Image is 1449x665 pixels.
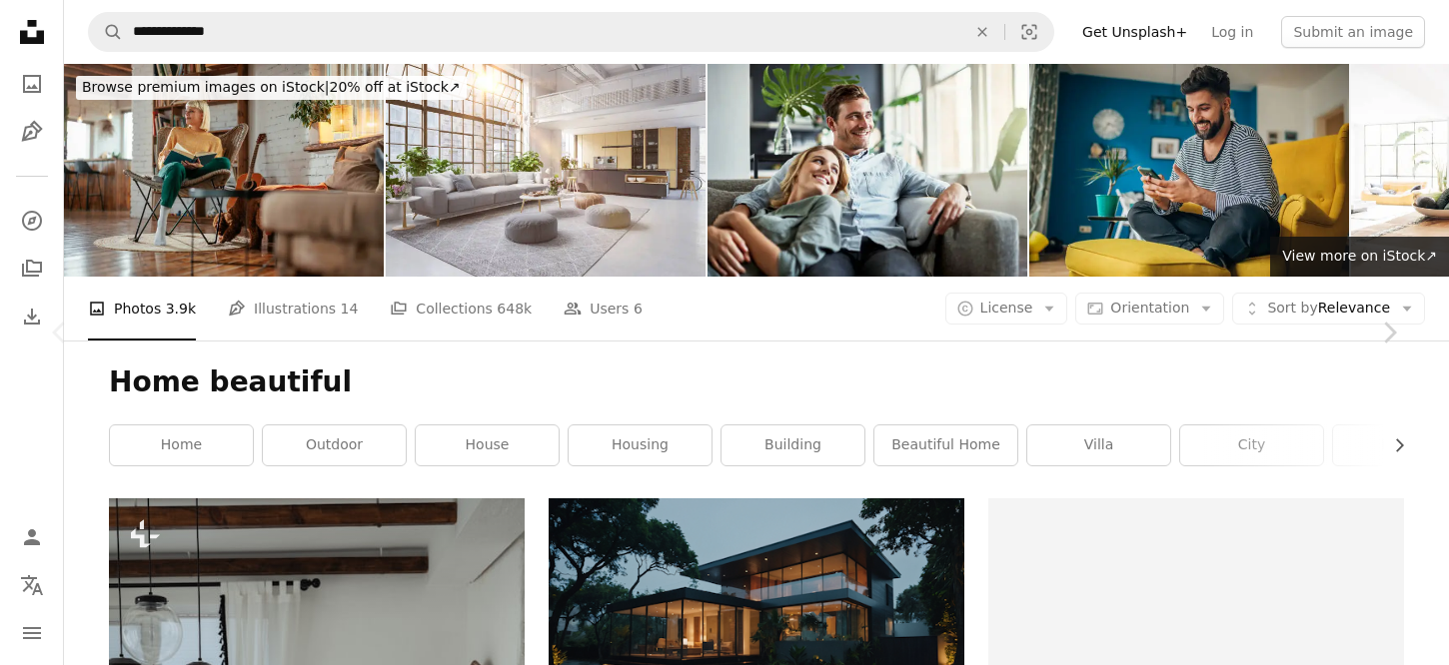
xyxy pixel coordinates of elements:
[1270,237,1449,277] a: View more on iStock↗
[1281,16,1425,48] button: Submit an image
[109,364,1404,400] h1: Home beautiful
[1282,248,1437,264] span: View more on iStock ↗
[263,425,406,465] a: outdoor
[12,565,52,605] button: Language
[634,298,643,320] span: 6
[1070,16,1199,48] a: Get Unsplash+
[12,613,52,653] button: Menu
[874,425,1017,465] a: beautiful home
[945,293,1068,325] button: License
[12,201,52,241] a: Explore
[1180,425,1323,465] a: city
[708,64,1027,277] img: This is what a weekend should look like
[82,79,329,95] span: Browse premium images on iStock |
[64,64,384,277] img: Attractive young adult woman reading book in living room.
[980,300,1033,316] span: License
[960,13,1004,51] button: Clear
[390,277,532,340] a: Collections 648k
[88,12,1054,52] form: Find visuals sitewide
[416,425,559,465] a: house
[1075,293,1224,325] button: Orientation
[64,64,479,112] a: Browse premium images on iStock|20% off at iStock↗
[228,277,358,340] a: Illustrations 14
[1267,299,1390,319] span: Relevance
[1381,425,1404,465] button: scroll list to the right
[1329,237,1449,428] a: Next
[564,277,643,340] a: Users 6
[386,64,706,277] img: 3D-Illustration of a new modern city loft apartment.
[497,298,532,320] span: 648k
[12,517,52,557] a: Log in / Sign up
[1029,64,1349,277] img: Man using phone
[1199,16,1265,48] a: Log in
[1027,425,1170,465] a: villa
[12,64,52,104] a: Photos
[1232,293,1425,325] button: Sort byRelevance
[1110,300,1189,316] span: Orientation
[1267,300,1317,316] span: Sort by
[722,425,864,465] a: building
[110,425,253,465] a: home
[89,13,123,51] button: Search Unsplash
[341,298,359,320] span: 14
[1005,13,1053,51] button: Visual search
[76,76,467,100] div: 20% off at iStock ↗
[12,112,52,152] a: Illustrations
[549,606,964,624] a: A house with a lot of windows and a lot of trees
[569,425,712,465] a: housing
